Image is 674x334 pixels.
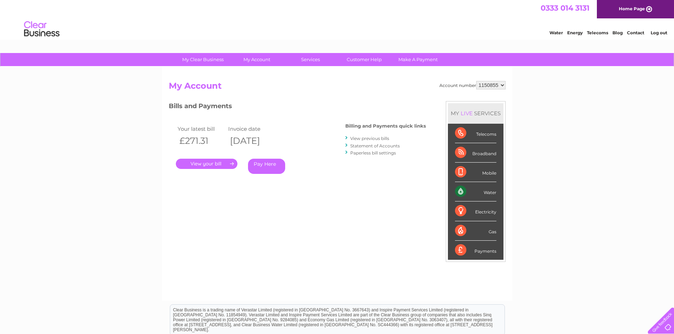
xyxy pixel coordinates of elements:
[176,124,227,134] td: Your latest bill
[567,30,583,35] a: Energy
[627,30,644,35] a: Contact
[281,53,340,66] a: Services
[226,124,277,134] td: Invoice date
[549,30,563,35] a: Water
[587,30,608,35] a: Telecoms
[335,53,393,66] a: Customer Help
[455,124,496,143] div: Telecoms
[439,81,506,89] div: Account number
[455,221,496,241] div: Gas
[455,163,496,182] div: Mobile
[170,4,505,34] div: Clear Business is a trading name of Verastar Limited (registered in [GEOGRAPHIC_DATA] No. 3667643...
[455,201,496,221] div: Electricity
[455,241,496,260] div: Payments
[169,101,426,113] h3: Bills and Payments
[345,123,426,129] h4: Billing and Payments quick links
[24,18,60,40] img: logo.png
[169,81,506,94] h2: My Account
[448,103,503,123] div: MY SERVICES
[176,134,227,148] th: £271.31
[612,30,623,35] a: Blog
[350,150,396,156] a: Paperless bill settings
[455,182,496,201] div: Water
[248,159,285,174] a: Pay Here
[455,143,496,163] div: Broadband
[350,136,389,141] a: View previous bills
[176,159,237,169] a: .
[350,143,400,148] a: Statement of Accounts
[389,53,447,66] a: Make A Payment
[541,4,589,12] a: 0333 014 3131
[459,110,474,117] div: LIVE
[227,53,286,66] a: My Account
[651,30,667,35] a: Log out
[226,134,277,148] th: [DATE]
[174,53,232,66] a: My Clear Business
